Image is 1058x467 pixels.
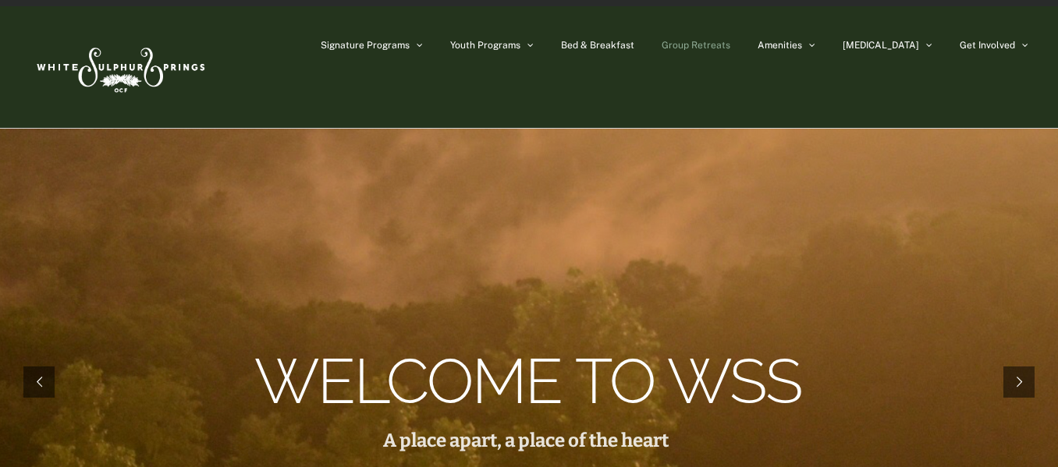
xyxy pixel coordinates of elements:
rs-layer: Welcome to WSS [254,364,801,399]
a: Youth Programs [450,6,534,84]
a: Signature Programs [321,6,423,84]
a: Amenities [758,6,815,84]
span: Signature Programs [321,41,410,50]
a: [MEDICAL_DATA] [843,6,932,84]
a: Get Involved [960,6,1028,84]
span: Amenities [758,41,802,50]
span: Youth Programs [450,41,520,50]
span: Group Retreats [662,41,730,50]
a: Bed & Breakfast [561,6,634,84]
img: White Sulphur Springs Logo [30,30,209,104]
span: Get Involved [960,41,1015,50]
nav: Main Menu [321,6,1028,84]
span: Bed & Breakfast [561,41,634,50]
a: Group Retreats [662,6,730,84]
span: [MEDICAL_DATA] [843,41,919,50]
rs-layer: A place apart, a place of the heart [383,432,669,449]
